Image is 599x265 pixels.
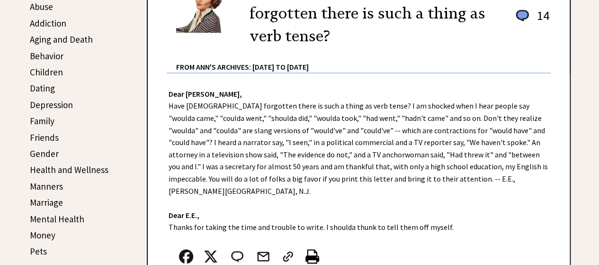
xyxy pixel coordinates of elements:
strong: Dear [PERSON_NAME], [169,89,242,99]
td: 14 [532,8,550,33]
img: mail.png [256,249,270,264]
a: Manners [30,181,63,192]
a: Marriage [30,197,63,208]
img: link_02.png [281,249,295,264]
img: x_small.png [204,249,218,264]
a: Pets [30,246,47,257]
img: message_round%202.png [229,249,245,264]
img: printer%20icon.png [305,249,319,264]
strong: Dear E.E., [169,210,199,220]
a: Friends [30,132,59,143]
a: Aging and Death [30,34,93,45]
img: message_round%201.png [514,8,531,23]
a: Children [30,66,63,78]
img: facebook.png [179,249,193,264]
a: Depression [30,99,73,110]
a: Gender [30,148,59,159]
a: Mental Health [30,213,84,225]
a: Abuse [30,1,53,12]
a: Family [30,115,54,127]
a: Addiction [30,18,66,29]
a: Health and Wellness [30,164,108,175]
a: Dating [30,82,55,94]
div: From Ann's Archives: [DATE] to [DATE] [176,47,551,73]
a: Money [30,229,55,241]
a: Behavior [30,50,63,62]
